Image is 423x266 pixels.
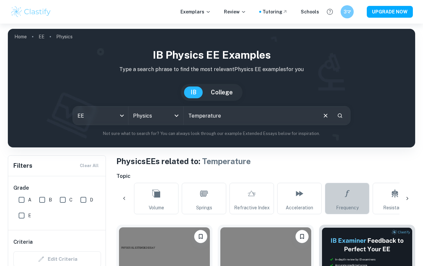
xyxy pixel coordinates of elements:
p: Physics [56,33,73,40]
span: Refractive Index [234,204,270,211]
p: Review [224,8,246,15]
input: E.g. harmonic motion analysis, light diffraction experiments, sliding objects down a ramp... [184,106,317,125]
span: Volume [149,204,164,211]
button: College [204,86,239,98]
button: Search [334,110,346,121]
h6: Criteria [13,238,33,246]
span: E [28,212,31,219]
h6: 3マ [344,8,351,15]
button: Clear [319,109,332,122]
span: Acceleration [286,204,313,211]
span: C [69,196,73,203]
p: Not sure what to search for? You can always look through our example Extended Essays below for in... [13,130,410,137]
span: Springs [196,204,212,211]
div: EE [73,106,128,125]
img: Clastify logo [10,5,52,18]
p: Exemplars [180,8,211,15]
span: Temperature [202,157,251,166]
p: Type a search phrase to find the most relevant Physics EE examples for you [13,66,410,73]
h6: Topic [116,172,415,180]
span: D [90,196,93,203]
span: B [49,196,52,203]
h6: Filters [13,161,32,170]
button: Help and Feedback [324,6,335,17]
a: Home [14,32,27,41]
button: Open [172,111,181,120]
span: A [28,196,31,203]
span: Resistance [383,204,407,211]
a: EE [39,32,44,41]
button: IB [184,86,203,98]
span: Frequency [336,204,359,211]
button: Bookmark [296,230,309,243]
a: Schools [301,8,319,15]
h1: IB Physics EE examples [13,47,410,63]
h1: Physics EEs related to: [116,155,415,167]
h6: Grade [13,184,101,192]
a: Tutoring [262,8,288,15]
button: Bookmark [194,230,207,243]
img: profile cover [8,29,415,147]
button: 3マ [341,5,354,18]
button: UPGRADE NOW [367,6,413,18]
